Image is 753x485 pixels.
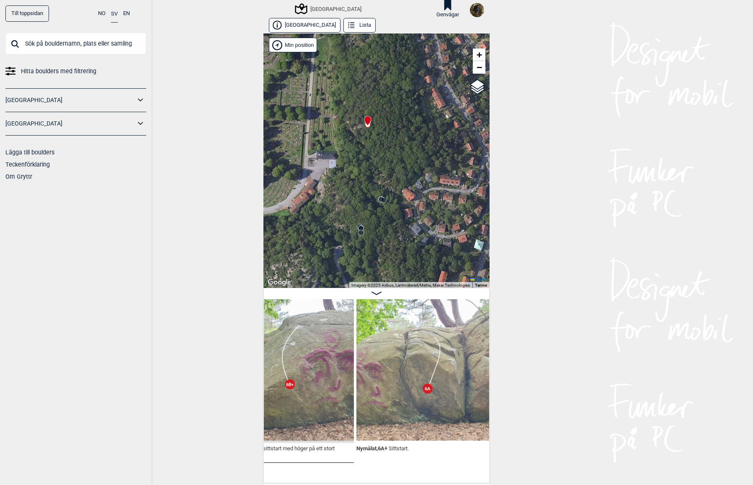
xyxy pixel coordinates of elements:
a: Zoom out [473,61,485,74]
button: Lista [343,18,376,33]
a: Layers [469,78,485,96]
a: Open this area in Google Maps (opens a new window) [266,277,293,288]
img: Parkbanken [212,299,354,441]
a: Lägga till boulders [5,149,54,156]
img: Google [266,277,293,288]
a: Leaflet [470,277,487,282]
img: Falling [470,3,484,17]
div: 50 m [453,38,485,44]
a: Hitta boulders med filtrering [5,65,146,77]
a: Om Gryttr [5,173,32,180]
button: EN [123,5,130,22]
input: Sök på bouldernamn, plats eller samling [5,33,146,54]
a: [GEOGRAPHIC_DATA] [5,118,135,130]
button: [GEOGRAPHIC_DATA] [269,18,340,33]
a: Till toppsidan [5,5,49,22]
div: [GEOGRAPHIC_DATA] [296,4,361,14]
a: Teckenförklaring [5,161,50,168]
button: NO [98,5,106,22]
span: + [477,49,482,60]
a: Zoom in [473,49,485,61]
a: [GEOGRAPHIC_DATA] [5,94,135,106]
span: Imagery ©2025 Airbus, Lantmäteriet/Metria, Maxar Technologies [351,283,470,287]
span: Hitta boulders med filtrering [21,65,96,77]
a: Terms (opens in new tab) [475,283,487,287]
span: − [477,62,482,72]
button: SV [111,5,118,23]
p: Sittstart. [389,445,409,452]
span: Nymålat , 6A+ [356,444,387,452]
div: Vis min position [269,38,317,52]
img: Nymalat [356,299,498,441]
p: Låg sittstart med höger på ett stort sidotag. [212,445,335,460]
